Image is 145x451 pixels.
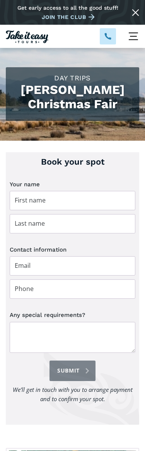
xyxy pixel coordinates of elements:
input: Last name [10,214,135,233]
div: We’ll get in touch with you to arrange payment and to confirm your spot. [10,385,135,403]
input: Email [10,256,135,276]
input: Submit [49,361,96,381]
label: Any special requirements? [10,310,135,320]
h2: Day trips [12,73,133,83]
h1: [PERSON_NAME] Christmas Fair [12,83,133,111]
div: Get early access to all the good stuff! [17,5,118,11]
img: Take it easy Tours logo [6,31,48,43]
a: Close message [130,7,141,18]
a: Homepage [6,29,48,43]
legend: Contact information [10,245,67,254]
input: First name [10,191,135,210]
input: Phone [10,279,135,299]
div: menu [122,25,145,48]
a: Join the club [42,13,97,21]
form: Day trip booking [10,180,135,411]
h3: Book your spot [10,156,135,168]
legend: Your name [10,180,40,189]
